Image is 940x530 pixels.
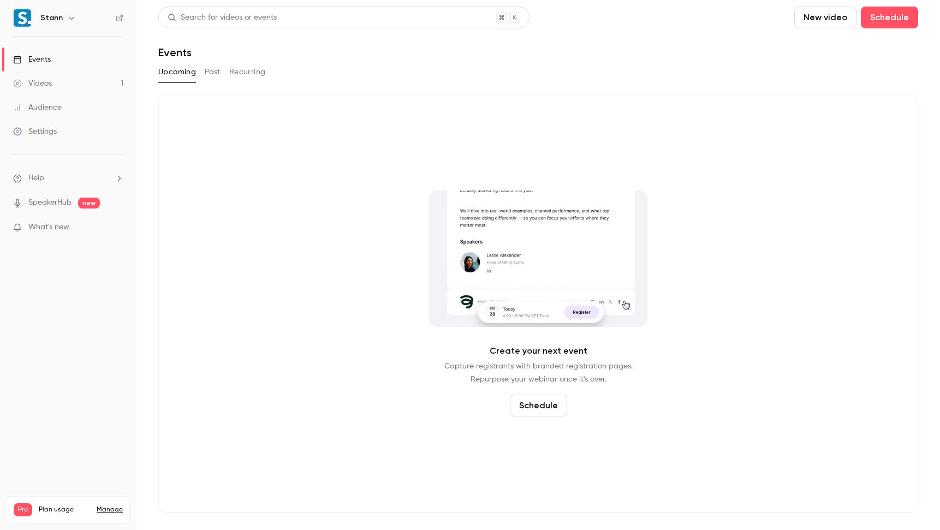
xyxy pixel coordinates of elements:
[861,7,918,28] button: Schedule
[510,395,567,416] button: Schedule
[39,505,90,514] span: Plan usage
[490,344,587,358] p: Create your next event
[97,505,123,514] a: Manage
[13,54,51,65] div: Events
[794,7,856,28] button: New video
[14,503,32,516] span: Pro
[13,78,52,89] div: Videos
[28,222,69,233] span: What's new
[205,63,221,81] button: Past
[28,197,72,209] a: SpeakerHub
[78,198,100,209] span: new
[13,172,123,184] li: help-dropdown-opener
[14,9,31,27] img: Stann
[168,12,277,23] div: Search for videos or events
[40,13,63,23] h6: Stann
[158,46,192,59] h1: Events
[158,63,196,81] button: Upcoming
[444,360,633,386] p: Capture registrants with branded registration pages. Repurpose your webinar once it's over.
[28,172,44,184] span: Help
[13,126,57,137] div: Settings
[229,63,266,81] button: Recurring
[13,102,62,113] div: Audience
